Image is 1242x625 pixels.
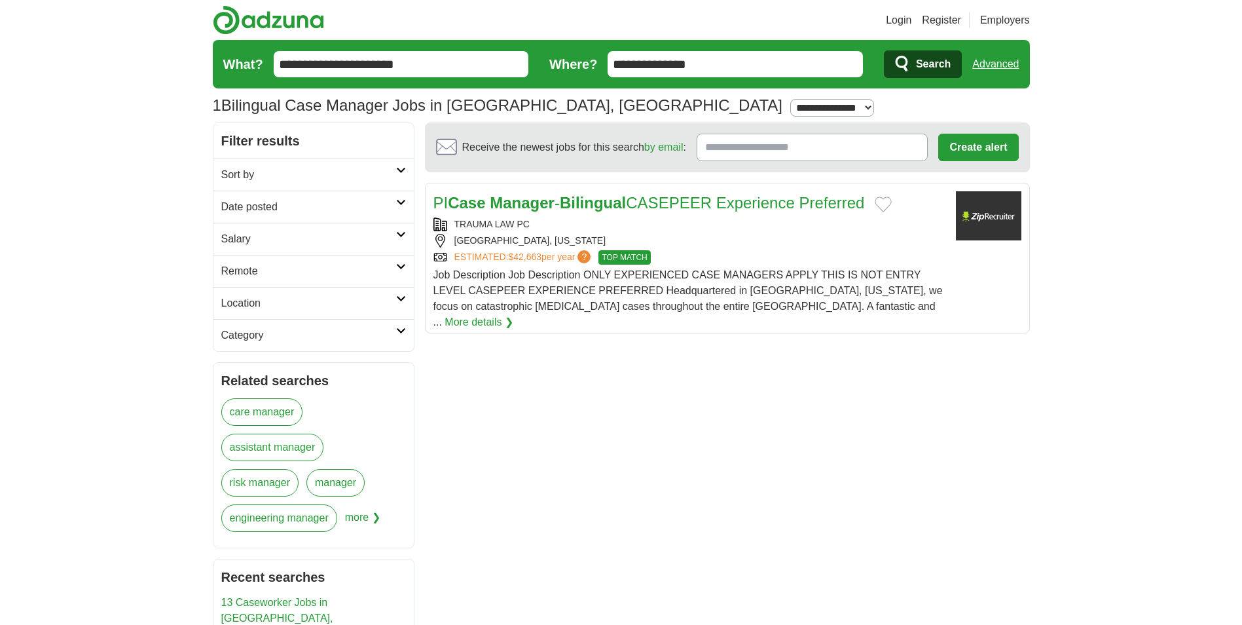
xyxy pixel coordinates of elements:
a: PICase Manager-BilingualCASEPEER Experience Preferred [433,194,865,212]
a: ESTIMATED:$42,663per year? [454,250,594,265]
h2: Remote [221,263,396,279]
h2: Recent searches [221,567,406,587]
strong: Manager [490,194,555,212]
a: risk manager [221,469,299,497]
span: 1 [213,94,221,117]
span: Receive the newest jobs for this search : [462,140,686,155]
label: Where? [549,54,597,74]
h1: Bilingual Case Manager Jobs in [GEOGRAPHIC_DATA], [GEOGRAPHIC_DATA] [213,96,783,114]
div: TRAUMA LAW PC [433,218,945,231]
button: Search [884,50,962,78]
span: TOP MATCH [598,250,650,265]
a: More details ❯ [445,314,513,330]
a: assistant manager [221,434,324,461]
a: Sort by [213,159,414,191]
img: Company logo [956,191,1021,240]
div: [GEOGRAPHIC_DATA], [US_STATE] [433,234,945,248]
button: Add to favorite jobs [875,197,892,212]
h2: Related searches [221,371,406,390]
a: Date posted [213,191,414,223]
a: Login [886,12,911,28]
h2: Location [221,295,396,311]
button: Create alert [938,134,1018,161]
a: Salary [213,223,414,255]
h2: Salary [221,231,396,247]
label: What? [223,54,263,74]
a: by email [644,142,684,153]
strong: Case [448,194,485,212]
a: Employers [980,12,1030,28]
a: Register [922,12,961,28]
a: engineering manager [221,504,337,532]
span: ? [577,250,591,263]
span: Search [916,51,951,77]
span: Job Description Job Description ONLY EXPERIENCED CASE MANAGERS APPLY THIS IS NOT ENTRY LEVEL CASE... [433,269,943,328]
a: care manager [221,398,303,426]
span: $42,663 [508,252,541,262]
a: Remote [213,255,414,287]
a: Category [213,319,414,351]
a: Advanced [972,51,1019,77]
h2: Date posted [221,199,396,215]
img: Adzuna logo [213,5,324,35]
h2: Category [221,328,396,343]
strong: Bilingual [560,194,626,212]
a: Location [213,287,414,319]
span: more ❯ [345,504,380,540]
a: manager [306,469,365,497]
h2: Sort by [221,167,396,183]
h2: Filter results [213,123,414,159]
